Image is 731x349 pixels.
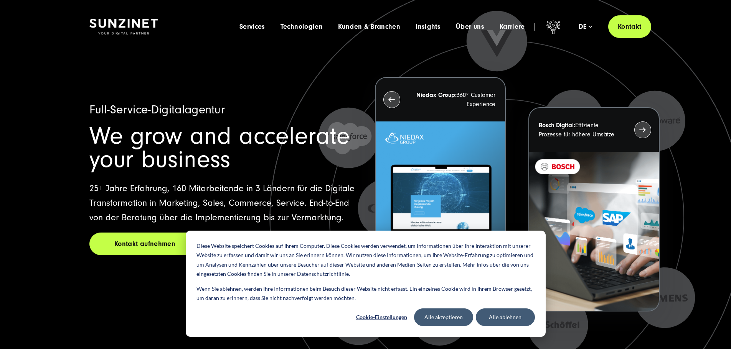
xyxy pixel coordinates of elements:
p: 360° Customer Experience [414,90,495,109]
p: Effiziente Prozesse für höhere Umsätze [539,121,620,139]
strong: Niedax Group: [416,92,457,98]
div: Cookie banner [186,231,546,337]
a: Kontakt aufnehmen [89,233,201,255]
img: BOSCH - Kundeprojekt - Digital Transformation Agentur SUNZINET [529,152,658,311]
a: Technologien [281,23,323,31]
img: Letztes Projekt von Niedax. Ein Laptop auf dem die Niedax Website geöffnet ist, auf blauem Hinter... [376,121,505,280]
a: Über uns [456,23,484,31]
a: Karriere [500,23,525,31]
button: Cookie-Einstellungen [352,308,411,326]
span: Full-Service-Digitalagentur [89,103,225,116]
div: de [579,23,592,31]
button: Niedax Group:360° Customer Experience Letztes Projekt von Niedax. Ein Laptop auf dem die Niedax W... [375,77,506,281]
a: Services [239,23,265,31]
a: Kontakt [608,15,651,38]
p: 25+ Jahre Erfahrung, 160 Mitarbeitende in 3 Ländern für die Digitale Transformation in Marketing,... [89,181,356,225]
strong: Bosch Digital: [539,122,575,129]
span: We grow and accelerate your business [89,122,350,173]
a: Kunden & Branchen [338,23,400,31]
p: Diese Website speichert Cookies auf Ihrem Computer. Diese Cookies werden verwendet, um Informatio... [196,241,535,279]
p: Wenn Sie ablehnen, werden Ihre Informationen beim Besuch dieser Website nicht erfasst. Ein einzel... [196,284,535,303]
button: Alle ablehnen [476,308,535,326]
img: SUNZINET Full Service Digital Agentur [89,19,158,35]
a: Insights [416,23,441,31]
button: Bosch Digital:Effiziente Prozesse für höhere Umsätze BOSCH - Kundeprojekt - Digital Transformatio... [528,107,659,311]
button: Alle akzeptieren [414,308,473,326]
